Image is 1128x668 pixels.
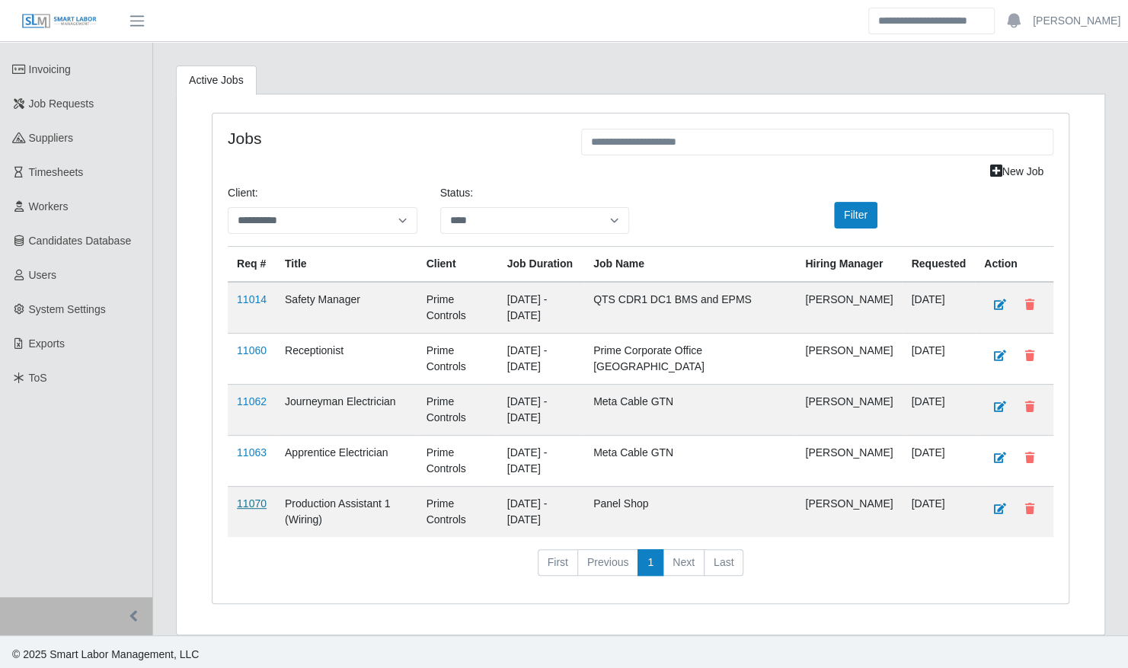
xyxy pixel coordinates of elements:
[868,8,995,34] input: Search
[1033,13,1120,29] a: [PERSON_NAME]
[237,344,267,356] a: 11060
[29,63,71,75] span: Invoicing
[237,395,267,408] a: 11062
[29,337,65,350] span: Exports
[29,200,69,213] span: Workers
[228,129,558,148] h4: Jobs
[796,384,902,435] td: [PERSON_NAME]
[498,486,584,537] td: [DATE] - [DATE]
[276,384,417,435] td: Journeyman Electrician
[228,185,258,201] label: Client:
[975,246,1053,282] th: Action
[584,486,796,537] td: Panel Shop
[902,333,975,384] td: [DATE]
[584,333,796,384] td: Prime Corporate Office [GEOGRAPHIC_DATA]
[980,158,1053,185] a: New Job
[12,648,199,660] span: © 2025 Smart Labor Management, LLC
[902,486,975,537] td: [DATE]
[440,185,474,201] label: Status:
[498,384,584,435] td: [DATE] - [DATE]
[276,435,417,486] td: Apprentice Electrician
[276,282,417,334] td: Safety Manager
[584,282,796,334] td: QTS CDR1 DC1 BMS and EPMS
[176,66,257,95] a: Active Jobs
[276,486,417,537] td: Production Assistant 1 (Wiring)
[902,282,975,334] td: [DATE]
[417,282,498,334] td: Prime Controls
[29,235,132,247] span: Candidates Database
[902,435,975,486] td: [DATE]
[498,333,584,384] td: [DATE] - [DATE]
[29,166,84,178] span: Timesheets
[21,13,97,30] img: SLM Logo
[902,246,975,282] th: Requested
[796,333,902,384] td: [PERSON_NAME]
[796,435,902,486] td: [PERSON_NAME]
[902,384,975,435] td: [DATE]
[796,486,902,537] td: [PERSON_NAME]
[29,372,47,384] span: ToS
[237,497,267,510] a: 11070
[637,549,663,577] a: 1
[796,246,902,282] th: Hiring Manager
[276,246,417,282] th: Title
[584,246,796,282] th: Job Name
[228,549,1053,589] nav: pagination
[498,246,584,282] th: Job Duration
[276,333,417,384] td: Receptionist
[584,384,796,435] td: Meta Cable GTN
[417,486,498,537] td: Prime Controls
[584,435,796,486] td: Meta Cable GTN
[796,282,902,334] td: [PERSON_NAME]
[228,246,276,282] th: Req #
[237,446,267,459] a: 11063
[417,333,498,384] td: Prime Controls
[29,132,73,144] span: Suppliers
[834,202,877,229] button: Filter
[29,269,57,281] span: Users
[29,303,106,315] span: System Settings
[498,282,584,334] td: [DATE] - [DATE]
[417,246,498,282] th: Client
[417,435,498,486] td: Prime Controls
[29,97,94,110] span: Job Requests
[237,293,267,305] a: 11014
[417,384,498,435] td: Prime Controls
[498,435,584,486] td: [DATE] - [DATE]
